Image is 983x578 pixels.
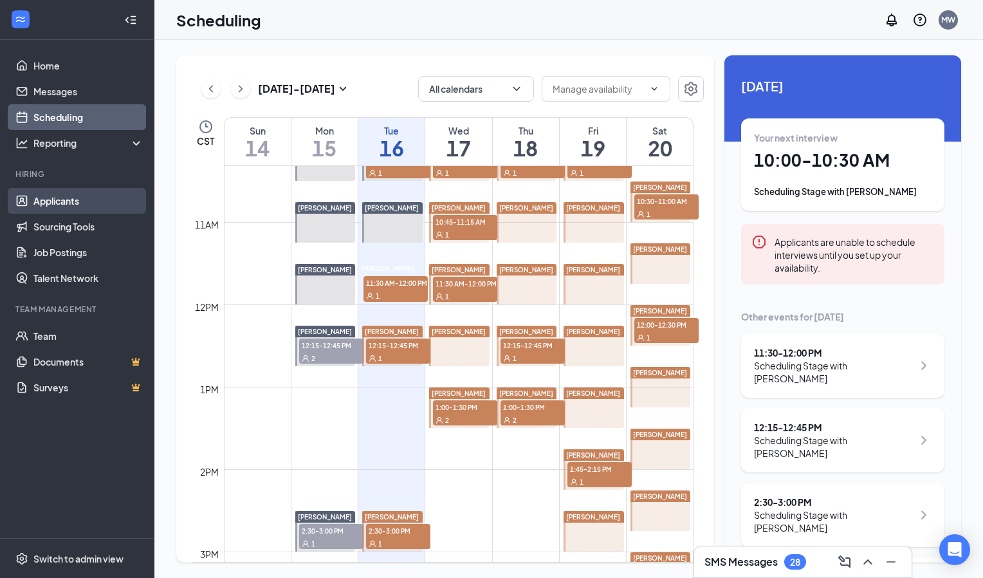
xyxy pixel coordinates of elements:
[299,524,363,537] span: 2:30-3:00 PM
[637,334,645,342] svg: User
[358,118,425,165] a: September 16, 2025
[754,421,913,434] div: 12:15 - 12:45 PM
[358,137,425,159] h1: 16
[633,369,687,377] span: [PERSON_NAME]
[365,328,419,335] span: [PERSON_NAME]
[205,81,217,97] svg: ChevronLeft
[884,12,899,28] svg: Notifications
[335,81,351,97] svg: SmallChevronDown
[566,204,620,212] span: [PERSON_NAME]
[433,215,497,228] span: 10:45-11:15 AM
[633,492,687,500] span: [PERSON_NAME]
[425,124,492,137] div: Wed
[553,82,644,96] input: Manage availability
[860,554,876,570] svg: ChevronUp
[14,13,27,26] svg: WorkstreamLogo
[366,339,430,351] span: 12:15-12:45 PM
[176,9,261,31] h1: Scheduling
[33,239,143,265] a: Job Postings
[225,137,291,159] h1: 14
[33,136,144,149] div: Reporting
[436,293,443,301] svg: User
[754,496,913,508] div: 2:30 - 3:00 PM
[754,185,932,198] div: Scheduling Stage with [PERSON_NAME]
[775,234,934,274] div: Applicants are unable to schedule interviews until you set up your availability.
[299,339,363,351] span: 12:15-12:45 PM
[360,265,414,272] span: [PERSON_NAME]
[560,137,626,159] h1: 19
[298,328,352,335] span: [PERSON_NAME]
[366,524,430,537] span: 2:30-3:00 PM
[311,539,315,548] span: 1
[566,389,620,397] span: [PERSON_NAME]
[302,355,309,362] svg: User
[15,169,141,180] div: Hiring
[432,266,486,274] span: [PERSON_NAME]
[834,552,855,572] button: ComposeMessage
[225,124,291,137] div: Sun
[566,513,620,521] span: [PERSON_NAME]
[754,149,932,171] h1: 10:00 - 10:30 AM
[513,354,517,363] span: 1
[566,451,620,459] span: [PERSON_NAME]
[647,210,650,219] span: 1
[501,400,565,413] span: 1:00-1:30 PM
[858,552,878,572] button: ChevronUp
[566,328,620,335] span: [PERSON_NAME]
[445,292,449,301] span: 1
[298,513,352,521] span: [PERSON_NAME]
[369,355,376,362] svg: User
[33,552,124,565] div: Switch to admin view
[647,333,650,342] span: 1
[560,118,626,165] a: September 19, 2025
[754,131,932,144] div: Your next interview
[432,328,486,335] span: [PERSON_NAME]
[633,554,687,562] span: [PERSON_NAME]
[633,183,687,191] span: [PERSON_NAME]
[33,79,143,104] a: Messages
[425,118,492,165] a: September 17, 2025
[916,358,932,373] svg: ChevronRight
[567,462,632,475] span: 1:45-2:15 PM
[790,557,800,568] div: 28
[201,79,221,98] button: ChevronLeft
[198,382,221,396] div: 1pm
[302,540,309,548] svg: User
[258,82,335,96] h3: [DATE] - [DATE]
[633,431,687,438] span: [PERSON_NAME]
[570,169,578,177] svg: User
[499,389,553,397] span: [PERSON_NAME]
[510,82,523,95] svg: ChevronDown
[883,554,899,570] svg: Minimize
[499,266,553,274] span: [PERSON_NAME]
[225,118,291,165] a: September 14, 2025
[198,547,221,561] div: 3pm
[503,355,511,362] svg: User
[678,76,704,102] button: Settings
[378,354,382,363] span: 1
[33,53,143,79] a: Home
[741,310,944,323] div: Other events for [DATE]
[358,124,425,137] div: Tue
[445,230,449,239] span: 1
[15,136,28,149] svg: Analysis
[298,204,352,212] span: [PERSON_NAME]
[503,169,511,177] svg: User
[433,277,497,290] span: 11:30 AM-12:00 PM
[33,104,143,130] a: Scheduling
[634,318,699,331] span: 12:00-12:30 PM
[433,400,497,413] span: 1:00-1:30 PM
[627,118,693,165] a: September 20, 2025
[291,137,358,159] h1: 15
[363,276,428,289] span: 11:30 AM-12:00 PM
[493,137,559,159] h1: 18
[916,507,932,523] svg: ChevronRight
[124,14,137,26] svg: Collapse
[881,552,901,572] button: Minimize
[15,552,28,565] svg: Settings
[378,539,382,548] span: 1
[365,204,419,212] span: [PERSON_NAME]
[436,169,443,177] svg: User
[633,307,687,315] span: [PERSON_NAME]
[432,204,486,212] span: [PERSON_NAME]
